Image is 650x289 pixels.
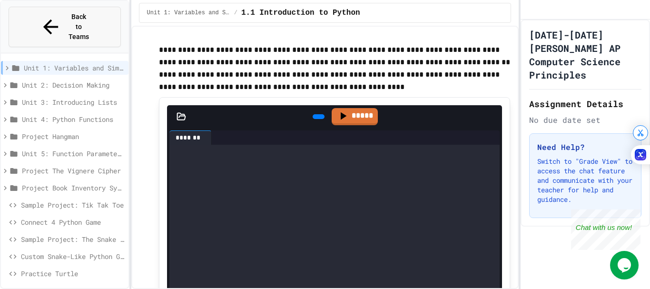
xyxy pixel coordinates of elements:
span: 1.1 Introduction to Python [241,7,360,19]
span: Unit 3: Introducing Lists [22,97,125,107]
h2: Assignment Details [529,97,641,110]
span: Project The Vignere Cipher [22,166,125,176]
span: Practice Turtle [21,269,125,279]
iframe: chat widget [571,209,640,250]
span: Project Book Inventory System [22,183,125,193]
span: Project Hangman [22,131,125,141]
span: Unit 2: Decision Making [22,80,125,90]
p: Switch to "Grade View" to access the chat feature and communicate with your teacher for help and ... [537,157,633,204]
span: Unit 1: Variables and Simple Data Types [24,63,125,73]
span: Unit 4: Python Functions [22,114,125,124]
span: Back to Teams [68,12,90,42]
h1: [DATE]-[DATE] [PERSON_NAME] AP Computer Science Principles [529,28,641,81]
span: Sample Project: Tik Tak Toe [21,200,125,210]
span: / [234,9,237,17]
span: Unit 5: Function Parameters [22,149,125,159]
button: Back to Teams [9,7,121,47]
span: Unit 1: Variables and Simple Data Types [147,9,230,17]
iframe: chat widget [610,251,640,279]
span: Sample Project: The Snake Game [21,234,125,244]
span: Custom Snake-Like Python Game [21,251,125,261]
div: No due date set [529,114,641,126]
span: Connect 4 Python Game [21,217,125,227]
h3: Need Help? [537,141,633,153]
